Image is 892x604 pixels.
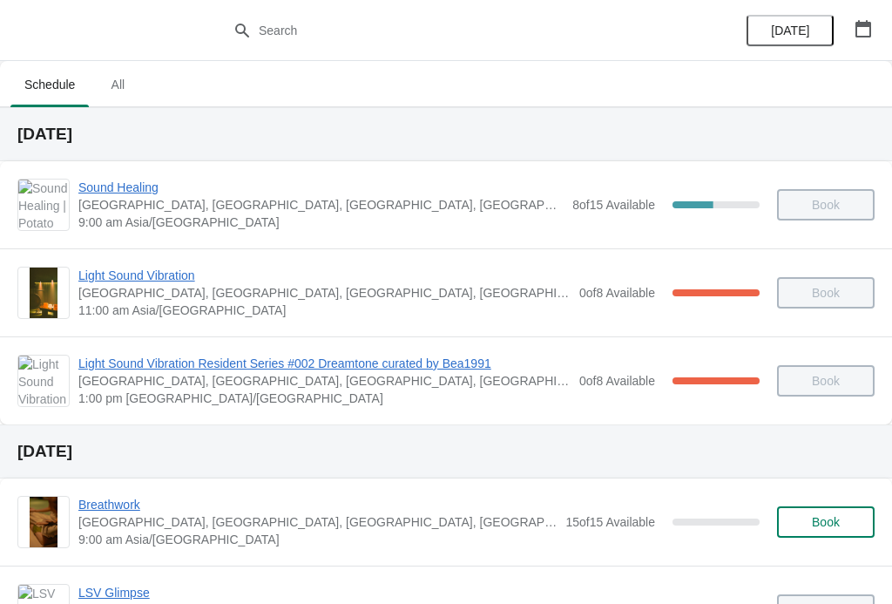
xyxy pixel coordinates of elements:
span: [GEOGRAPHIC_DATA], [GEOGRAPHIC_DATA], [GEOGRAPHIC_DATA], [GEOGRAPHIC_DATA], [GEOGRAPHIC_DATA] [78,372,571,390]
img: Breathwork | Potato Head Suites & Studios, Jalan Petitenget, Seminyak, Badung Regency, Bali, Indo... [30,497,58,547]
span: Book [812,515,840,529]
span: 15 of 15 Available [565,515,655,529]
span: Light Sound Vibration Resident Series #002 Dreamtone curated by Bea1991 [78,355,571,372]
span: All [96,69,139,100]
span: Breathwork [78,496,557,513]
span: Schedule [10,69,89,100]
span: [GEOGRAPHIC_DATA], [GEOGRAPHIC_DATA], [GEOGRAPHIC_DATA], [GEOGRAPHIC_DATA], [GEOGRAPHIC_DATA] [78,513,557,531]
span: Light Sound Vibration [78,267,571,284]
span: 1:00 pm [GEOGRAPHIC_DATA]/[GEOGRAPHIC_DATA] [78,390,571,407]
span: 9:00 am Asia/[GEOGRAPHIC_DATA] [78,214,564,231]
span: 0 of 8 Available [579,374,655,388]
h2: [DATE] [17,126,875,143]
span: 9:00 am Asia/[GEOGRAPHIC_DATA] [78,531,557,548]
span: 11:00 am Asia/[GEOGRAPHIC_DATA] [78,302,571,319]
span: 8 of 15 Available [572,198,655,212]
input: Search [258,15,669,46]
img: Light Sound Vibration | Potato Head Suites & Studios, Jalan Petitenget, Seminyak, Badung Regency,... [30,268,58,318]
img: Sound Healing | Potato Head Suites & Studios, Jalan Petitenget, Seminyak, Badung Regency, Bali, I... [18,180,69,230]
span: 0 of 8 Available [579,286,655,300]
button: Book [777,506,875,538]
h2: [DATE] [17,443,875,460]
button: [DATE] [747,15,834,46]
span: [GEOGRAPHIC_DATA], [GEOGRAPHIC_DATA], [GEOGRAPHIC_DATA], [GEOGRAPHIC_DATA], [GEOGRAPHIC_DATA] [78,284,571,302]
span: LSV Glimpse [78,584,571,601]
span: Sound Healing [78,179,564,196]
span: [DATE] [771,24,809,37]
span: [GEOGRAPHIC_DATA], [GEOGRAPHIC_DATA], [GEOGRAPHIC_DATA], [GEOGRAPHIC_DATA], [GEOGRAPHIC_DATA] [78,196,564,214]
img: Light Sound Vibration Resident Series #002 Dreamtone curated by Bea1991 | Potato Head Suites & St... [18,356,69,406]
